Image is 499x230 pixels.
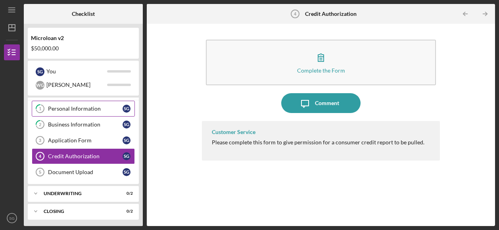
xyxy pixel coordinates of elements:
[297,67,345,73] div: Complete the Form
[44,209,113,214] div: Closing
[36,67,44,76] div: S G
[32,117,135,132] a: 2Business InformationSG
[315,93,339,113] div: Comment
[46,78,107,92] div: [PERSON_NAME]
[212,139,424,146] div: Please complete this form to give permission for a consumer credit report to be pulled.
[39,170,41,174] tspan: 5
[72,11,95,17] b: Checklist
[212,129,255,135] div: Customer Service
[39,154,42,159] tspan: 4
[31,45,136,52] div: $50,000.00
[123,105,131,113] div: S G
[119,191,133,196] div: 0 / 2
[48,121,123,128] div: Business Information
[39,138,41,143] tspan: 3
[48,105,123,112] div: Personal Information
[206,40,436,85] button: Complete the Form
[123,152,131,160] div: S G
[32,132,135,148] a: 3Application FormSG
[31,35,136,41] div: Microloan v2
[46,65,107,78] div: You
[9,216,15,220] text: SG
[305,11,357,17] b: Credit Authorization
[48,153,123,159] div: Credit Authorization
[32,101,135,117] a: 1Personal InformationSG
[281,93,361,113] button: Comment
[39,106,41,111] tspan: 1
[48,137,123,144] div: Application Form
[32,148,135,164] a: 4Credit AuthorizationSG
[119,209,133,214] div: 0 / 2
[48,169,123,175] div: Document Upload
[123,136,131,144] div: S G
[39,122,41,127] tspan: 2
[123,121,131,128] div: S G
[123,168,131,176] div: S G
[32,164,135,180] a: 5Document UploadSG
[4,210,20,226] button: SG
[44,191,113,196] div: Underwriting
[36,81,44,90] div: W G
[294,11,297,16] tspan: 4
